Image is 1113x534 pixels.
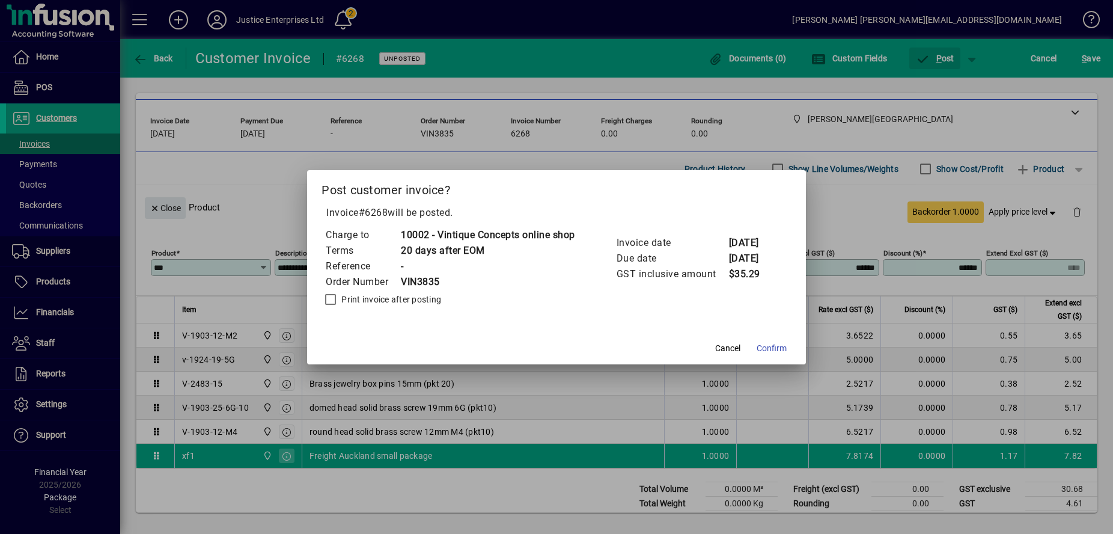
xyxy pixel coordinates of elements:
button: Cancel [709,338,747,360]
td: Due date [616,251,728,266]
label: Print invoice after posting [339,293,441,305]
td: Reference [325,259,400,274]
td: [DATE] [728,251,776,266]
span: #6268 [359,207,388,218]
td: 20 days after EOM [400,243,575,259]
td: Charge to [325,227,400,243]
h2: Post customer invoice? [307,170,806,205]
span: Confirm [757,342,787,355]
td: - [400,259,575,274]
td: $35.29 [728,266,776,282]
td: GST inclusive amount [616,266,728,282]
td: Order Number [325,274,400,290]
td: Invoice date [616,235,728,251]
td: Terms [325,243,400,259]
td: 10002 - Vintique Concepts online shop [400,227,575,243]
td: [DATE] [728,235,776,251]
button: Confirm [752,338,791,360]
span: Cancel [715,342,740,355]
p: Invoice will be posted . [322,206,791,220]
td: VIN3835 [400,274,575,290]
